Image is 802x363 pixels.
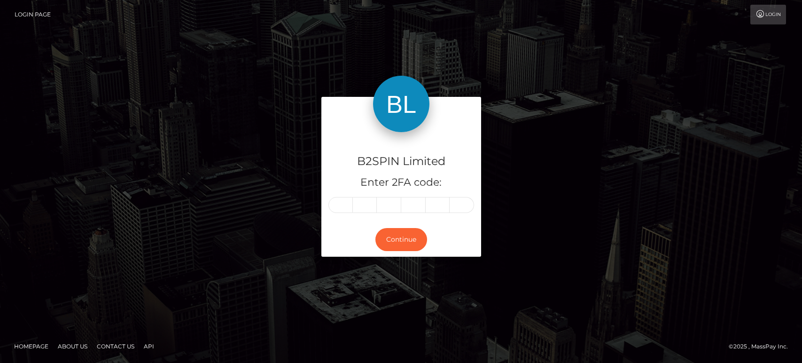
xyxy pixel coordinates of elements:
a: API [140,339,158,354]
h4: B2SPIN Limited [328,153,474,170]
a: Homepage [10,339,52,354]
a: Login Page [15,5,51,24]
button: Continue [375,228,427,251]
a: Contact Us [93,339,138,354]
a: Login [750,5,786,24]
a: About Us [54,339,91,354]
h5: Enter 2FA code: [328,175,474,190]
img: B2SPIN Limited [373,76,429,132]
div: © 2025 , MassPay Inc. [729,341,795,352]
